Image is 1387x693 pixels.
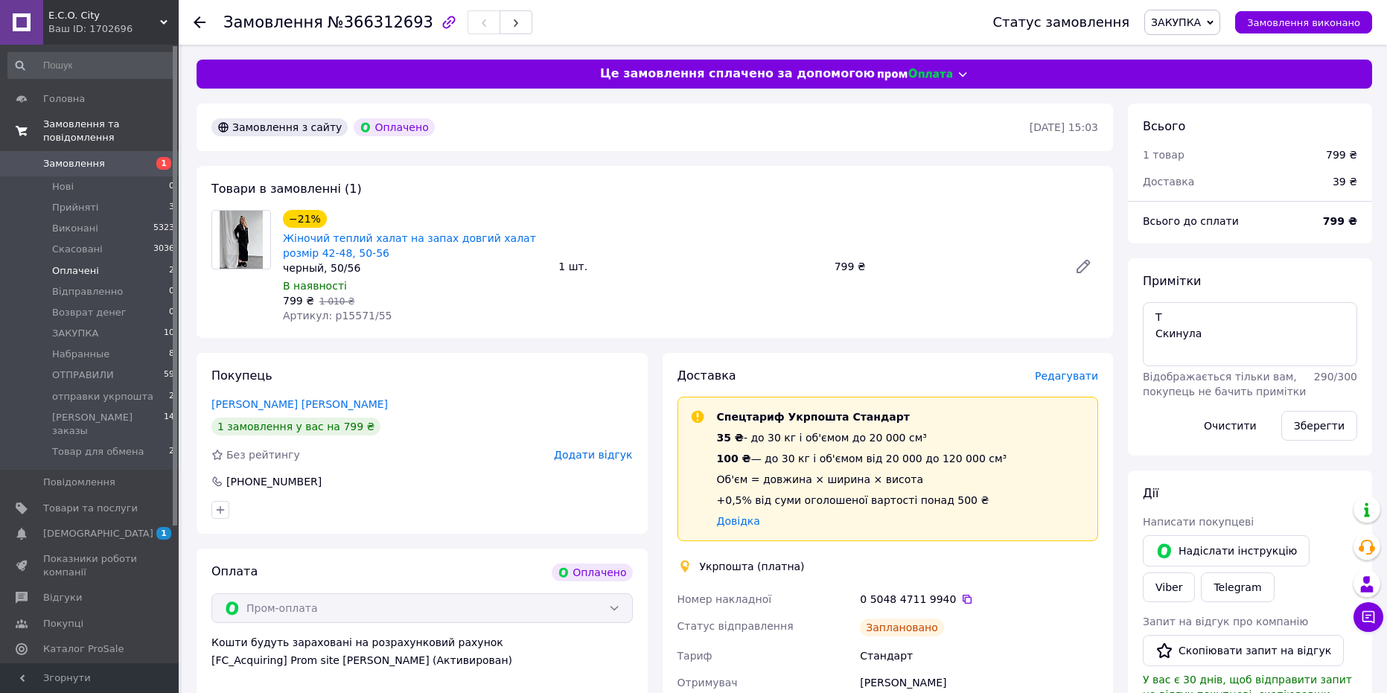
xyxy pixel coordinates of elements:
[52,201,98,214] span: Прийняті
[1143,486,1158,500] span: Дії
[52,243,103,256] span: Скасовані
[43,502,138,515] span: Товари та послуги
[52,327,98,340] span: ЗАКУПКА
[1143,149,1184,161] span: 1 товар
[52,445,144,459] span: Товар для обмена
[52,180,74,194] span: Нові
[153,243,174,256] span: 3036
[283,295,314,307] span: 799 ₴
[1143,215,1239,227] span: Всього до сплати
[43,92,85,106] span: Головна
[283,210,327,228] div: −21%
[1143,516,1254,528] span: Написати покупцеві
[52,348,109,361] span: Набранные
[52,222,98,235] span: Виконані
[43,617,83,630] span: Покупці
[354,118,434,136] div: Оплачено
[1068,252,1098,281] a: Редагувати
[43,552,138,579] span: Показники роботи компанії
[43,476,115,489] span: Повідомлення
[169,264,174,278] span: 2
[169,180,174,194] span: 0
[717,451,1007,466] div: — до 30 кг і об'ємом від 20 000 до 120 000 см³
[993,15,1130,30] div: Статус замовлення
[156,157,171,170] span: 1
[677,368,736,383] span: Доставка
[52,368,114,382] span: ОТПРАВИЛИ
[43,527,153,540] span: [DEMOGRAPHIC_DATA]
[211,564,258,578] span: Оплата
[225,474,323,489] div: [PHONE_NUMBER]
[194,15,205,30] div: Повернутися назад
[226,449,300,461] span: Без рейтингу
[717,411,910,423] span: Спецтариф Укрпошта Стандарт
[319,296,354,307] span: 1 010 ₴
[43,591,82,604] span: Відгуки
[1143,302,1357,366] textarea: Т Скинула
[169,306,174,319] span: 0
[696,559,809,574] div: Укрпошта (платна)
[554,449,632,461] span: Додати відгук
[211,368,272,383] span: Покупець
[857,642,1101,669] div: Стандарт
[211,635,633,668] div: Кошти будуть зараховані на розрахунковий рахунок
[1035,370,1098,382] span: Редагувати
[717,515,760,527] a: Довідка
[43,157,105,170] span: Замовлення
[860,619,944,636] div: Заплановано
[164,368,174,382] span: 59
[717,493,1007,508] div: +0,5% від суми оголошеної вартості понад 500 ₴
[283,280,347,292] span: В наявності
[1353,602,1383,632] button: Чат з покупцем
[211,418,380,435] div: 1 замовлення у вас на 799 ₴
[7,52,176,79] input: Пошук
[169,390,174,403] span: 2
[328,13,433,31] span: №366312693
[1143,635,1344,666] button: Скопіювати запит на відгук
[43,642,124,656] span: Каталог ProSale
[164,411,174,438] span: 14
[717,472,1007,487] div: Об'єм = довжина × ширина × висота
[1030,121,1098,133] time: [DATE] 15:03
[1143,616,1308,627] span: Запит на відгук про компанію
[1281,411,1357,441] button: Зберегти
[52,264,99,278] span: Оплачені
[211,398,388,410] a: [PERSON_NAME] [PERSON_NAME]
[1247,17,1360,28] span: Замовлення виконано
[169,285,174,298] span: 0
[677,593,772,605] span: Номер накладної
[283,310,392,322] span: Артикул: р15571/55
[1324,165,1366,198] div: 39 ₴
[1143,119,1185,133] span: Всього
[52,285,123,298] span: Вiдправленно
[52,390,153,403] span: отправки укрпошта
[52,306,127,319] span: Возврат денег
[211,182,362,196] span: Товари в замовленні (1)
[169,445,174,459] span: 2
[1314,371,1357,383] span: 290 / 300
[153,222,174,235] span: 5323
[211,118,348,136] div: Замовлення з сайту
[169,348,174,361] span: 8
[48,22,179,36] div: Ваш ID: 1702696
[1143,572,1195,602] a: Viber
[1143,535,1310,566] button: Надіслати інструкцію
[164,327,174,340] span: 10
[552,563,632,581] div: Оплачено
[1191,411,1269,441] button: Очистити
[1143,176,1194,188] span: Доставка
[1235,11,1372,33] button: Замовлення виконано
[677,677,738,689] span: Отримувач
[552,256,828,277] div: 1 шт.
[717,453,751,464] span: 100 ₴
[169,201,174,214] span: 3
[156,527,171,540] span: 1
[829,256,1062,277] div: 799 ₴
[283,261,546,275] div: черный, 50/56
[1201,572,1274,602] a: Telegram
[211,653,633,668] div: [FC_Acquiring] Prom site [PERSON_NAME] (Активирован)
[43,118,179,144] span: Замовлення та повідомлення
[220,211,264,269] img: Жіночий теплий халат на запах довгий халат розмір 42-48, 50-56
[600,66,875,83] span: Це замовлення сплачено за допомогою
[283,232,536,259] a: Жіночий теплий халат на запах довгий халат розмір 42-48, 50-56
